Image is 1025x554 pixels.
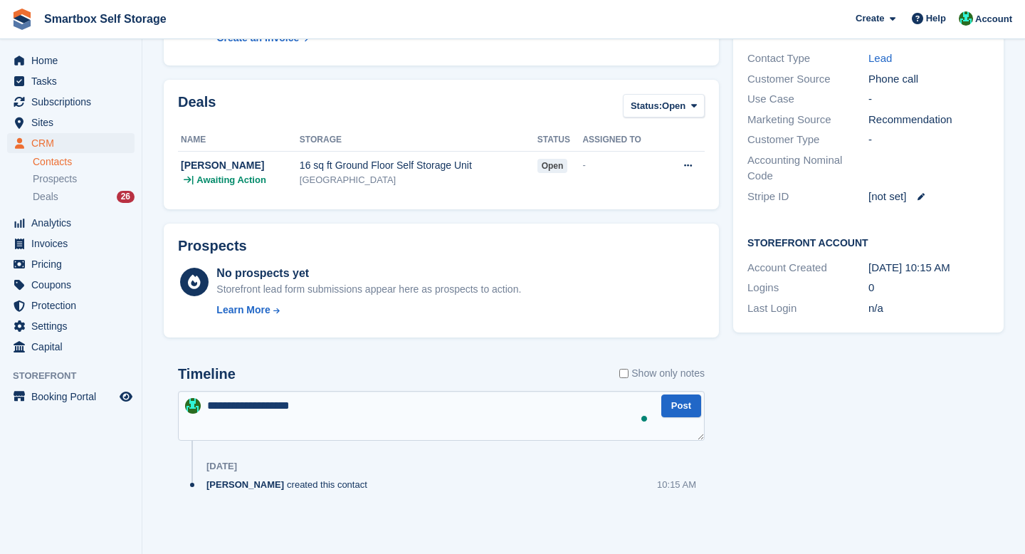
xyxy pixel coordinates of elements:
[7,71,135,91] a: menu
[33,172,77,186] span: Prospects
[747,152,868,184] div: Accounting Nominal Code
[206,461,237,472] div: [DATE]
[31,133,117,153] span: CRM
[31,337,117,357] span: Capital
[31,234,117,254] span: Invoices
[11,9,33,30] img: stora-icon-8386f47178a22dfd0bd8f6a31ec36ba5ce8667c1dd55bd0f319d3a0aa187defe.svg
[33,189,135,204] a: Deals 26
[747,112,868,128] div: Marketing Source
[31,254,117,274] span: Pricing
[7,213,135,233] a: menu
[300,129,537,152] th: Storage
[7,113,135,132] a: menu
[117,388,135,405] a: Preview store
[868,300,989,317] div: n/a
[31,387,117,407] span: Booking Portal
[868,112,989,128] div: Recommendation
[856,11,884,26] span: Create
[868,189,989,205] div: [not set]
[7,133,135,153] a: menu
[747,280,868,296] div: Logins
[31,92,117,112] span: Subscriptions
[206,478,284,491] span: [PERSON_NAME]
[747,300,868,317] div: Last Login
[13,369,142,383] span: Storefront
[662,99,685,113] span: Open
[216,303,521,318] a: Learn More
[178,129,300,152] th: Name
[191,173,194,187] span: |
[31,316,117,336] span: Settings
[747,235,989,249] h2: Storefront Account
[7,51,135,70] a: menu
[631,99,662,113] span: Status:
[185,398,201,414] img: Elinor Shepherd
[747,51,868,67] div: Contact Type
[178,366,236,382] h2: Timeline
[623,94,705,117] button: Status: Open
[926,11,946,26] span: Help
[7,387,135,407] a: menu
[959,11,973,26] img: Elinor Shepherd
[619,366,705,381] label: Show only notes
[117,191,135,203] div: 26
[868,71,989,88] div: Phone call
[657,478,696,491] div: 10:15 AM
[31,213,117,233] span: Analytics
[300,158,537,173] div: 16 sq ft Ground Floor Self Storage Unit
[537,129,583,152] th: Status
[661,394,701,418] button: Post
[216,265,521,282] div: No prospects yet
[33,172,135,187] a: Prospects
[7,254,135,274] a: menu
[31,113,117,132] span: Sites
[747,260,868,276] div: Account Created
[582,129,663,152] th: Assigned to
[747,189,868,205] div: Stripe ID
[31,296,117,315] span: Protection
[7,234,135,254] a: menu
[747,71,868,88] div: Customer Source
[181,158,300,173] div: [PERSON_NAME]
[868,52,892,64] a: Lead
[868,260,989,276] div: [DATE] 10:15 AM
[178,94,216,120] h2: Deals
[868,280,989,296] div: 0
[7,92,135,112] a: menu
[975,12,1012,26] span: Account
[31,71,117,91] span: Tasks
[196,173,266,187] span: Awaiting Action
[178,238,247,254] h2: Prospects
[33,190,58,204] span: Deals
[206,478,374,491] div: created this contact
[868,91,989,108] div: -
[747,132,868,148] div: Customer Type
[7,296,135,315] a: menu
[216,303,270,318] div: Learn More
[582,158,663,172] div: -
[7,275,135,295] a: menu
[38,7,172,31] a: Smartbox Self Storage
[178,391,705,441] textarea: To enrich screen reader interactions, please activate Accessibility in Grammarly extension settings
[7,316,135,336] a: menu
[31,275,117,295] span: Coupons
[7,337,135,357] a: menu
[747,91,868,108] div: Use Case
[33,155,135,169] a: Contacts
[31,51,117,70] span: Home
[300,173,537,187] div: [GEOGRAPHIC_DATA]
[216,282,521,297] div: Storefront lead form submissions appear here as prospects to action.
[868,132,989,148] div: -
[537,159,568,173] span: open
[619,366,629,381] input: Show only notes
